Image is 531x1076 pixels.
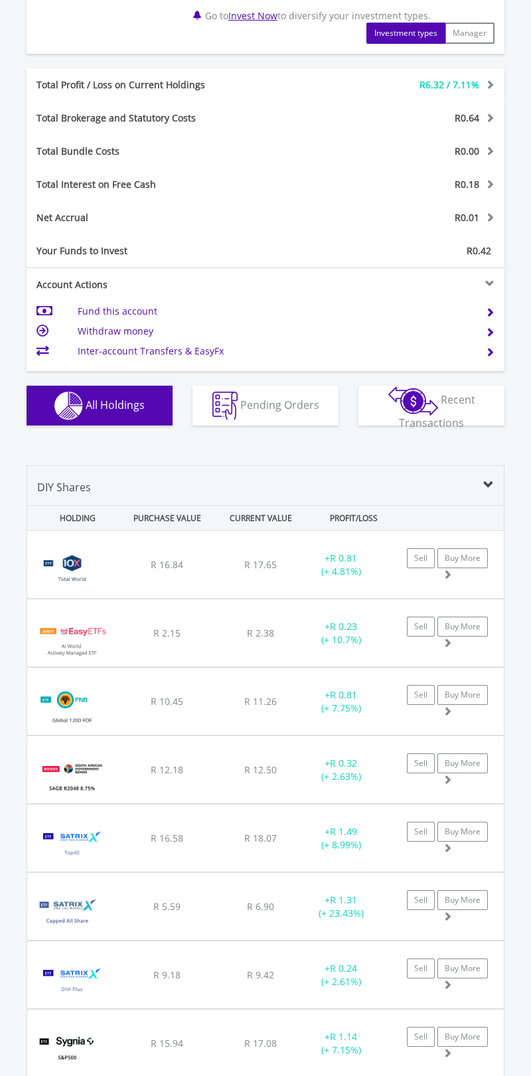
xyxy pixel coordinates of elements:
div: Account Actions [27,278,265,291]
img: TFSA.GLOBAL.png [34,548,110,595]
div: + (+ 2.61%) [299,962,382,988]
div: + (+ 7.75%) [299,688,382,715]
a: Buy More [437,890,488,910]
span: R0.18 [455,178,479,191]
span: R 0.24 [330,962,357,974]
span: R6.32 / 7.11% [419,78,479,91]
img: TFSA.SYG500.png [34,1026,101,1073]
a: Sell [407,617,435,637]
td: Inter-account Transfers & EasyFx [78,341,470,361]
a: Sell [407,1027,435,1047]
span: R0.00 [455,145,479,157]
a: Sell [407,753,435,773]
img: TFSA.ZA.R2048.png [34,753,110,800]
a: Sell [407,822,435,842]
span: R 10.45 [151,695,183,708]
div: CURRENT VALUE [216,506,306,530]
td: Fund this account [78,301,470,321]
img: holdings-wht.png [54,392,83,420]
img: TFSA.FNBEQF.png [34,684,110,731]
a: Buy More [437,617,488,637]
span: R 9.42 [247,968,274,981]
a: Buy More [437,685,488,705]
div: Total Interest on Free Cash [27,178,305,191]
img: pending_instructions-wht.png [212,392,238,420]
a: Buy More [437,753,488,773]
span: R 12.50 [244,763,277,776]
a: Sell [407,959,435,978]
span: R 0.81 [330,552,357,564]
a: Invest Now [228,9,277,22]
span: R 2.38 [247,627,274,639]
img: TFSA.STXDIV.png [34,958,110,1005]
div: + (+ 4.81%) [299,552,382,578]
img: transactions-zar-wht.png [388,386,438,416]
div: + (+ 7.15%) [299,1030,382,1057]
span: R 6.90 [247,900,274,913]
div: Net Accrual [27,211,305,224]
a: Buy More [437,959,488,978]
div: Your Funds to Invest [27,244,265,258]
span: All Holdings [86,397,145,412]
span: R 17.65 [244,558,277,571]
a: Sell [407,685,435,705]
div: Total Profit / Loss on Current Holdings [27,78,305,92]
div: PROFIT/LOSS [309,506,399,530]
span: R 16.84 [151,558,183,571]
div: + (+ 2.63%) [299,757,382,783]
div: + (+ 8.99%) [299,825,382,852]
span: DIY Shares [37,480,91,495]
span: R 1.49 [330,825,357,838]
div: Total Bundle Costs [27,145,305,158]
span: R0.42 [467,244,491,257]
span: R0.64 [455,112,479,124]
td: Withdraw money [78,321,470,341]
button: Investment types [366,23,445,44]
span: R 11.26 [244,695,277,708]
span: R 9.18 [153,968,181,981]
span: R 0.23 [330,620,357,633]
div: + (+ 10.7%) [299,620,382,647]
a: Buy More [437,548,488,568]
span: R 17.08 [244,1037,277,1049]
img: TFSA.STXCAP.png [34,889,101,937]
div: + (+ 23.43%) [299,893,382,920]
span: R 1.31 [330,893,357,906]
span: R 18.07 [244,832,277,844]
span: Pending Orders [240,397,319,412]
span: R 0.81 [330,688,357,701]
button: All Holdings [27,386,173,425]
span: R 16.58 [151,832,183,844]
button: Manager [445,23,494,44]
a: Sell [407,548,435,568]
div: HOLDING [29,506,119,530]
a: Buy More [437,822,488,842]
img: TFSA.EASYAI.png [34,616,110,663]
img: TFSA.STX40.png [34,821,110,868]
button: Pending Orders [192,386,339,425]
span: R 12.18 [151,763,183,776]
span: R 2.15 [153,627,181,639]
span: R 1.14 [330,1030,357,1043]
div: PURCHASE VALUE [122,506,212,530]
span: R0.01 [455,211,479,224]
span: R 5.59 [153,900,181,913]
a: Sell [407,890,435,910]
a: Buy More [437,1027,488,1047]
button: Recent Transactions [358,386,504,425]
span: R 15.94 [151,1037,183,1049]
div: Total Brokerage and Statutory Costs [27,112,305,125]
span: R 0.32 [330,757,357,769]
